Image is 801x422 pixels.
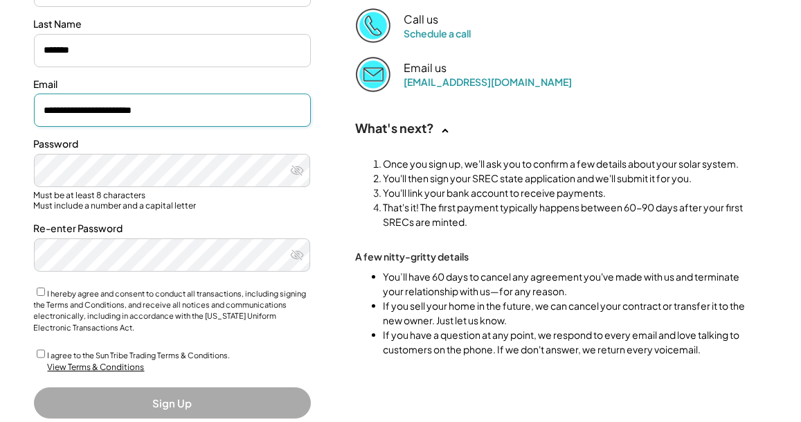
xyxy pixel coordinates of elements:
[404,76,573,88] a: [EMAIL_ADDRESS][DOMAIN_NAME]
[34,17,311,31] div: Last Name
[356,120,435,136] div: What's next?
[404,12,439,27] div: Call us
[384,299,750,328] li: If you sell your home in the future, we can cancel your contract or transfer it to the new owner....
[404,61,447,76] div: Email us
[47,351,230,360] label: I agree to the Sun Tribe Trading Terms & Conditions.
[384,328,750,357] li: If you have a question at any point, we respond to every email and love talking to customers on t...
[34,137,311,151] div: Password
[356,57,390,91] img: Email%202%403x.png
[404,27,471,39] a: Schedule a call
[34,190,311,211] div: Must be at least 8 characters Must include a number and a capital letter
[356,8,390,43] img: Phone%20copy%403x.png
[34,288,307,332] label: I hereby agree and consent to conduct all transactions, including signing the Terms and Condition...
[48,362,145,373] div: View Terms & Conditions
[34,222,311,236] div: Re-enter Password
[384,186,750,200] li: You'll link your bank account to receive payments.
[384,171,750,186] li: You'll then sign your SREC state application and we'll submit it for you.
[34,78,311,91] div: Email
[384,270,750,299] li: You’ll have 60 days to cancel any agreement you've made with us and terminate your relationship w...
[356,250,494,263] div: A few nitty-gritty details
[384,157,750,171] li: Once you sign up, we'll ask you to confirm a few details about your solar system.
[384,200,750,229] li: That's it! The first payment typically happens between 60-90 days after your first SRECs are minted.
[34,387,311,419] button: Sign Up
